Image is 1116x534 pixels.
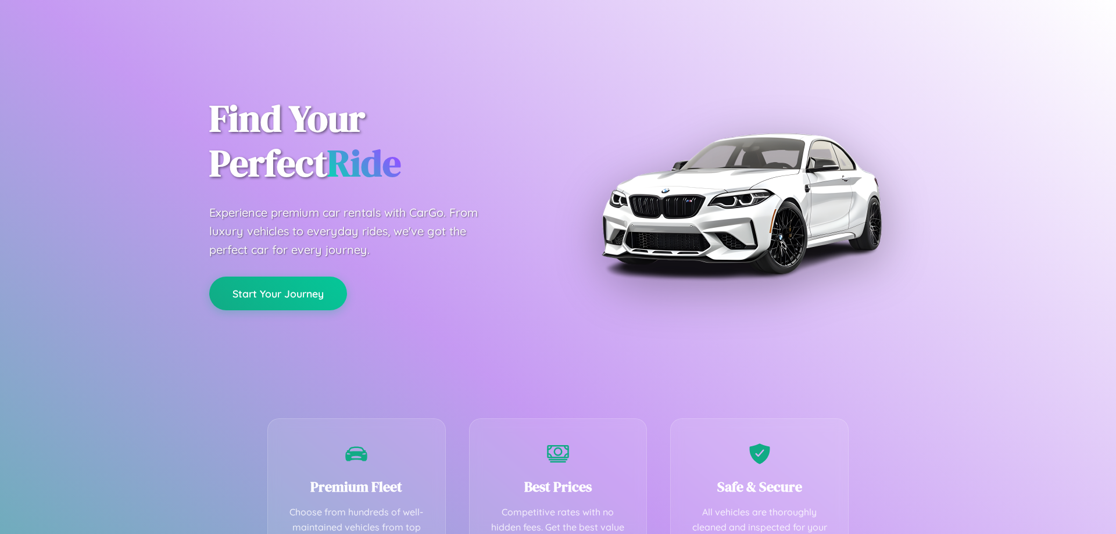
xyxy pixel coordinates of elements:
[596,58,886,349] img: Premium BMW car rental vehicle
[209,277,347,310] button: Start Your Journey
[688,477,831,496] h3: Safe & Secure
[285,477,428,496] h3: Premium Fleet
[209,203,500,259] p: Experience premium car rentals with CarGo. From luxury vehicles to everyday rides, we've got the ...
[209,96,541,186] h1: Find Your Perfect
[487,477,629,496] h3: Best Prices
[327,138,401,188] span: Ride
